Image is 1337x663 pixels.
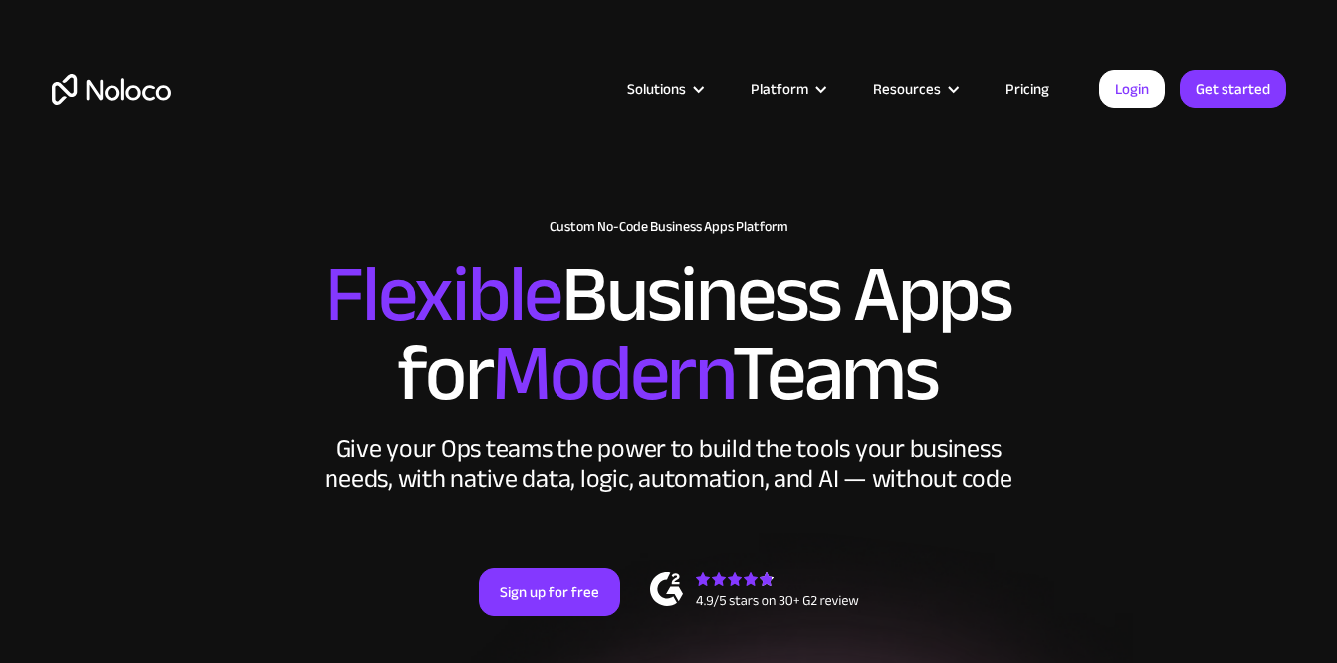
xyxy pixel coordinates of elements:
[751,76,808,102] div: Platform
[52,255,1286,414] h2: Business Apps for Teams
[321,434,1017,494] div: Give your Ops teams the power to build the tools your business needs, with native data, logic, au...
[479,568,620,616] a: Sign up for free
[1180,70,1286,108] a: Get started
[627,76,686,102] div: Solutions
[873,76,941,102] div: Resources
[602,76,726,102] div: Solutions
[52,74,171,105] a: home
[52,219,1286,235] h1: Custom No-Code Business Apps Platform
[1099,70,1165,108] a: Login
[981,76,1074,102] a: Pricing
[726,76,848,102] div: Platform
[492,300,732,448] span: Modern
[325,220,561,368] span: Flexible
[848,76,981,102] div: Resources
